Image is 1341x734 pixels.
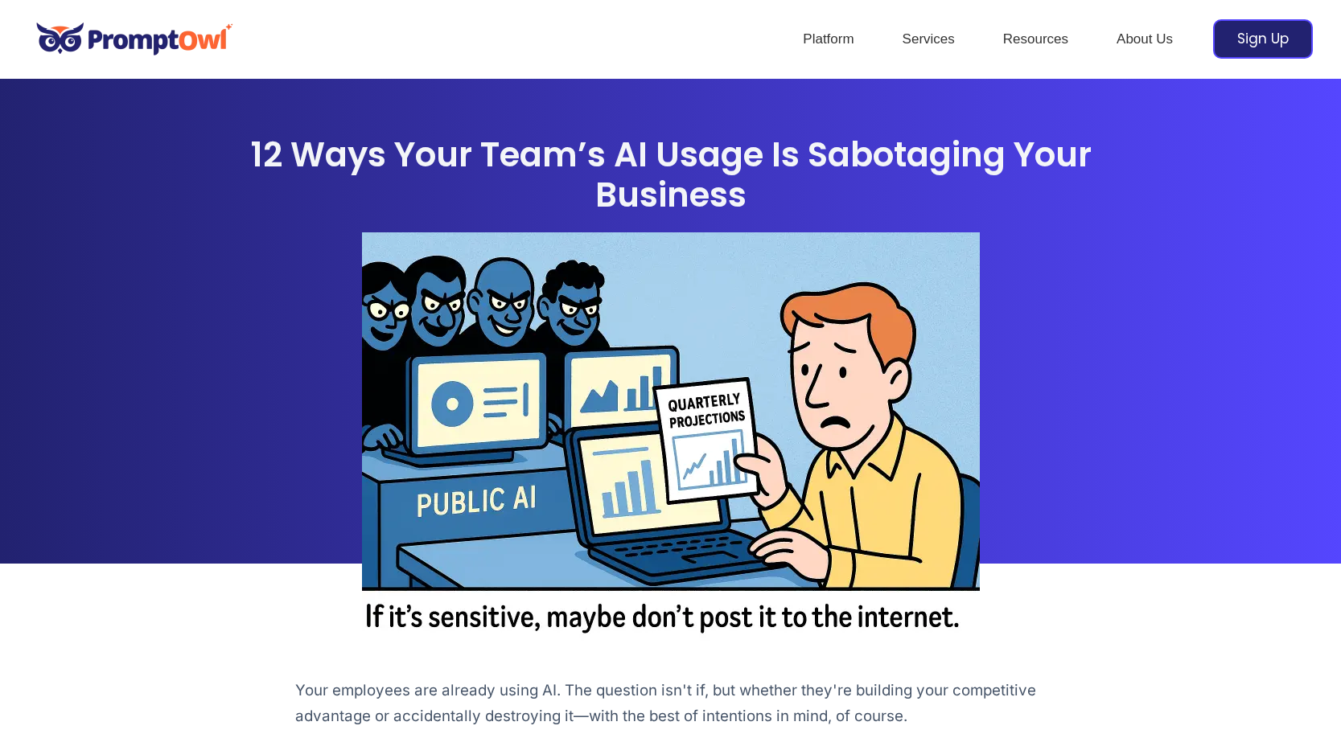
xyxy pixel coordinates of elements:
h1: 12 Ways Your Team’s AI Usage Is Sabotaging Your Business [208,135,1133,216]
a: Resources [979,11,1092,68]
a: Sign Up [1213,19,1313,59]
img: Secrets aren't Secret [362,232,980,644]
p: Your employees are already using AI. The question isn't if, but whether they're building your com... [295,678,1045,729]
nav: Site Navigation: Header [779,11,1197,68]
a: About Us [1092,11,1197,68]
a: Platform [779,11,878,68]
img: promptowl.ai logo [28,11,241,67]
a: Services [878,11,979,68]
